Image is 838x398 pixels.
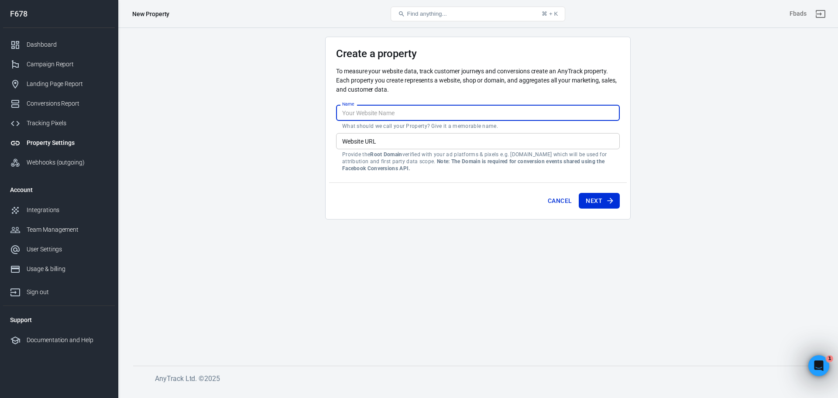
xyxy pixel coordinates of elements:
div: Conversions Report [27,99,108,108]
a: Property Settings [3,133,115,153]
div: Sign out [27,288,108,297]
li: Support [3,309,115,330]
div: New Property [132,10,169,18]
div: Tracking Pixels [27,119,108,128]
input: Your Website Name [336,105,620,121]
div: User Settings [27,245,108,254]
a: Webhooks (outgoing) [3,153,115,172]
div: F678 [3,10,115,18]
a: Sign out [810,3,831,24]
label: Name [342,101,354,107]
button: Next [579,193,620,209]
a: Tracking Pixels [3,113,115,133]
div: ⌘ + K [542,10,558,17]
div: Landing Page Report [27,79,108,89]
div: Usage & billing [27,264,108,274]
div: Dashboard [27,40,108,49]
input: example.com [336,133,620,149]
div: Campaign Report [27,60,108,69]
h6: AnyTrack Ltd. © 2025 [155,373,810,384]
div: Account id: tR2bt8Tt [790,9,807,18]
a: Team Management [3,220,115,240]
div: Team Management [27,225,108,234]
div: Webhooks (outgoing) [27,158,108,167]
a: Usage & billing [3,259,115,279]
li: Account [3,179,115,200]
a: Sign out [3,279,115,302]
button: Find anything...⌘ + K [391,7,565,21]
div: Property Settings [27,138,108,148]
a: Integrations [3,200,115,220]
a: Campaign Report [3,55,115,74]
span: 1 [826,355,833,362]
strong: Root Domain [370,151,402,158]
a: Dashboard [3,35,115,55]
p: To measure your website data, track customer journeys and conversions create an AnyTrack property... [336,67,620,94]
iframe: Intercom live chat [808,355,829,376]
a: Conversions Report [3,94,115,113]
span: Find anything... [407,10,446,17]
p: What should we call your Property? Give it a memorable name. [342,123,614,130]
div: Documentation and Help [27,336,108,345]
a: User Settings [3,240,115,259]
strong: Note: The Domain is required for conversion events shared using the Facebook Conversions API. [342,158,604,172]
div: Integrations [27,206,108,215]
a: Landing Page Report [3,74,115,94]
button: Cancel [544,193,575,209]
p: Provide the verified with your ad platforms & pixels e.g. [DOMAIN_NAME] which will be used for at... [342,151,614,172]
h3: Create a property [336,48,620,60]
